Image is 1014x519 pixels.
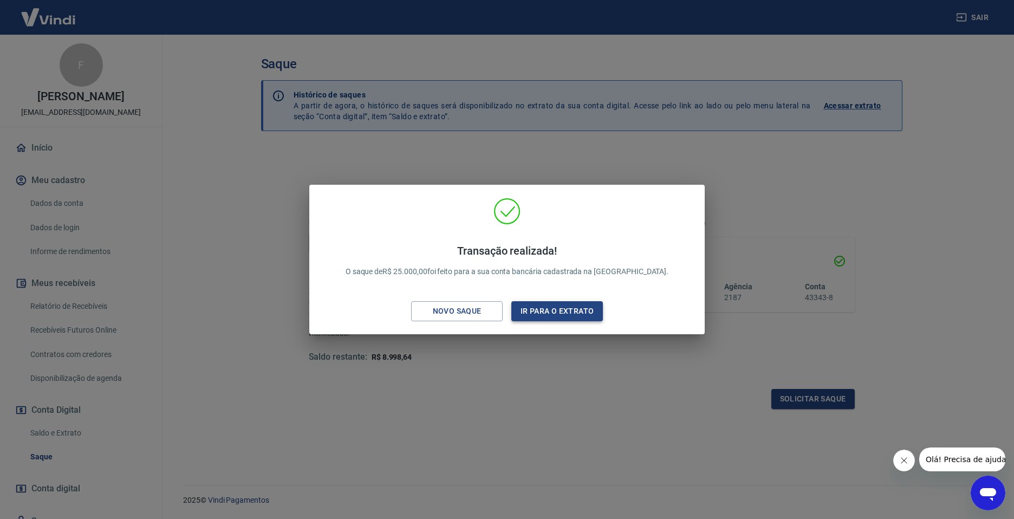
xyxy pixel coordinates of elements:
[411,301,503,321] button: Novo saque
[919,447,1005,471] iframe: Mensagem da empresa
[511,301,603,321] button: Ir para o extrato
[346,244,669,277] p: O saque de R$ 25.000,00 foi feito para a sua conta bancária cadastrada na [GEOGRAPHIC_DATA].
[346,244,669,257] h4: Transação realizada!
[420,304,495,318] div: Novo saque
[893,450,915,471] iframe: Fechar mensagem
[6,8,91,16] span: Olá! Precisa de ajuda?
[971,476,1005,510] iframe: Botão para abrir a janela de mensagens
